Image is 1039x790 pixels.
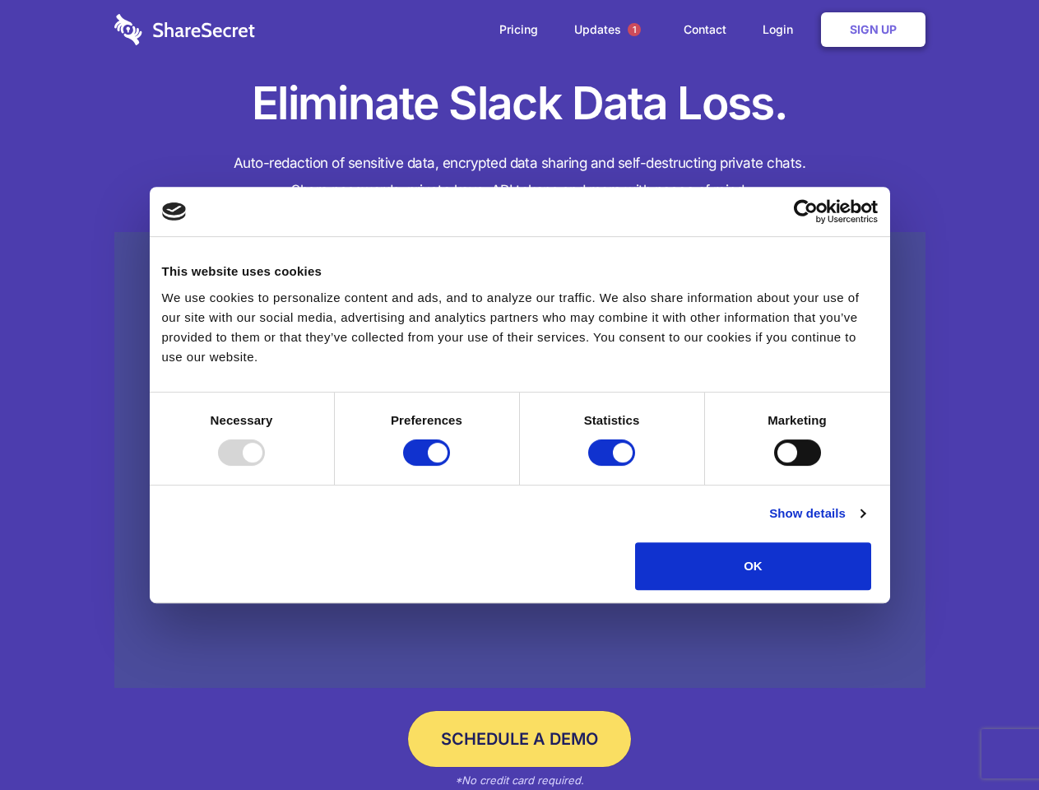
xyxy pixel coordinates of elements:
a: Show details [769,504,865,523]
img: logo [162,202,187,221]
h1: Eliminate Slack Data Loss. [114,74,925,133]
button: OK [635,542,871,590]
strong: Necessary [211,413,273,427]
h4: Auto-redaction of sensitive data, encrypted data sharing and self-destructing private chats. Shar... [114,150,925,204]
strong: Marketing [768,413,827,427]
a: Schedule a Demo [408,711,631,767]
strong: Statistics [584,413,640,427]
div: We use cookies to personalize content and ads, and to analyze our traffic. We also share informat... [162,288,878,367]
a: Sign Up [821,12,925,47]
a: Wistia video thumbnail [114,232,925,689]
a: Contact [667,4,743,55]
a: Login [746,4,818,55]
div: This website uses cookies [162,262,878,281]
a: Pricing [483,4,554,55]
a: Usercentrics Cookiebot - opens in a new window [734,199,878,224]
img: logo-wordmark-white-trans-d4663122ce5f474addd5e946df7df03e33cb6a1c49d2221995e7729f52c070b2.svg [114,14,255,45]
span: 1 [628,23,641,36]
strong: Preferences [391,413,462,427]
em: *No credit card required. [455,774,584,787]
